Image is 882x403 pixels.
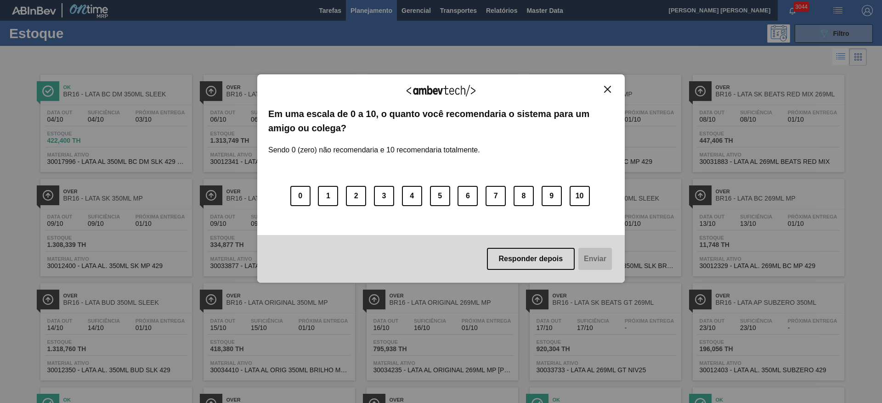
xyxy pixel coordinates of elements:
[604,86,611,93] img: Close
[346,186,366,206] button: 2
[268,135,480,154] label: Sendo 0 (zero) não recomendaria e 10 recomendaria totalmente.
[601,85,614,93] button: Close
[407,85,475,96] img: Logo Ambevtech
[514,186,534,206] button: 8
[374,186,394,206] button: 3
[430,186,450,206] button: 5
[402,186,422,206] button: 4
[318,186,338,206] button: 1
[570,186,590,206] button: 10
[268,107,614,135] label: Em uma escala de 0 a 10, o quanto você recomendaria o sistema para um amigo ou colega?
[486,186,506,206] button: 7
[487,248,575,270] button: Responder depois
[290,186,311,206] button: 0
[458,186,478,206] button: 6
[542,186,562,206] button: 9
